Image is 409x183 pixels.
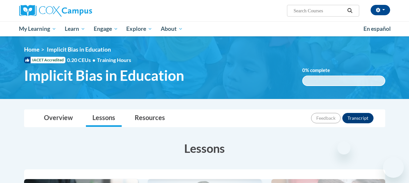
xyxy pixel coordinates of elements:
[311,113,341,123] button: Feedback
[47,46,111,53] span: Implicit Bias in Education
[302,67,305,73] span: 0
[293,7,345,15] input: Search Courses
[67,56,97,64] span: 0.20 CEUs
[345,7,355,15] button: Search
[157,21,187,36] a: About
[24,46,39,53] a: Home
[65,25,85,33] span: Learn
[24,67,184,84] span: Implicit Bias in Education
[19,25,56,33] span: My Learning
[161,25,183,33] span: About
[61,21,89,36] a: Learn
[342,113,374,123] button: Transcript
[14,21,395,36] div: Main menu
[15,21,61,36] a: My Learning
[122,21,157,36] a: Explore
[371,5,390,15] button: Account Settings
[383,157,404,178] iframe: Button to launch messaging window
[19,5,136,17] a: Cox Campus
[128,110,171,127] a: Resources
[359,22,395,36] a: En español
[24,57,65,63] span: IACET Accredited
[24,140,385,156] h3: Lessons
[97,57,131,63] span: Training Hours
[126,25,152,33] span: Explore
[92,57,95,63] span: •
[19,5,92,17] img: Cox Campus
[337,141,350,154] iframe: Close message
[37,110,79,127] a: Overview
[89,21,122,36] a: Engage
[363,25,391,32] span: En español
[302,67,340,74] label: % complete
[94,25,118,33] span: Engage
[86,110,122,127] a: Lessons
